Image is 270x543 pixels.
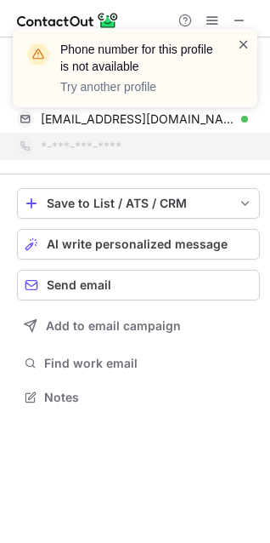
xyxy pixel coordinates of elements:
button: Notes [17,386,260,409]
header: Phone number for this profile is not available [60,41,217,75]
span: Add to email campaign [46,319,181,333]
button: save-profile-one-click [17,188,260,219]
div: Save to List / ATS / CRM [47,197,230,210]
button: AI write personalized message [17,229,260,260]
button: Find work email [17,352,260,375]
span: Notes [44,390,253,405]
span: AI write personalized message [47,237,228,251]
span: Send email [47,278,111,292]
button: Add to email campaign [17,311,260,341]
span: Find work email [44,356,253,371]
p: Try another profile [60,78,217,95]
img: ContactOut v5.3.10 [17,10,119,31]
img: warning [25,41,52,68]
button: Send email [17,270,260,300]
